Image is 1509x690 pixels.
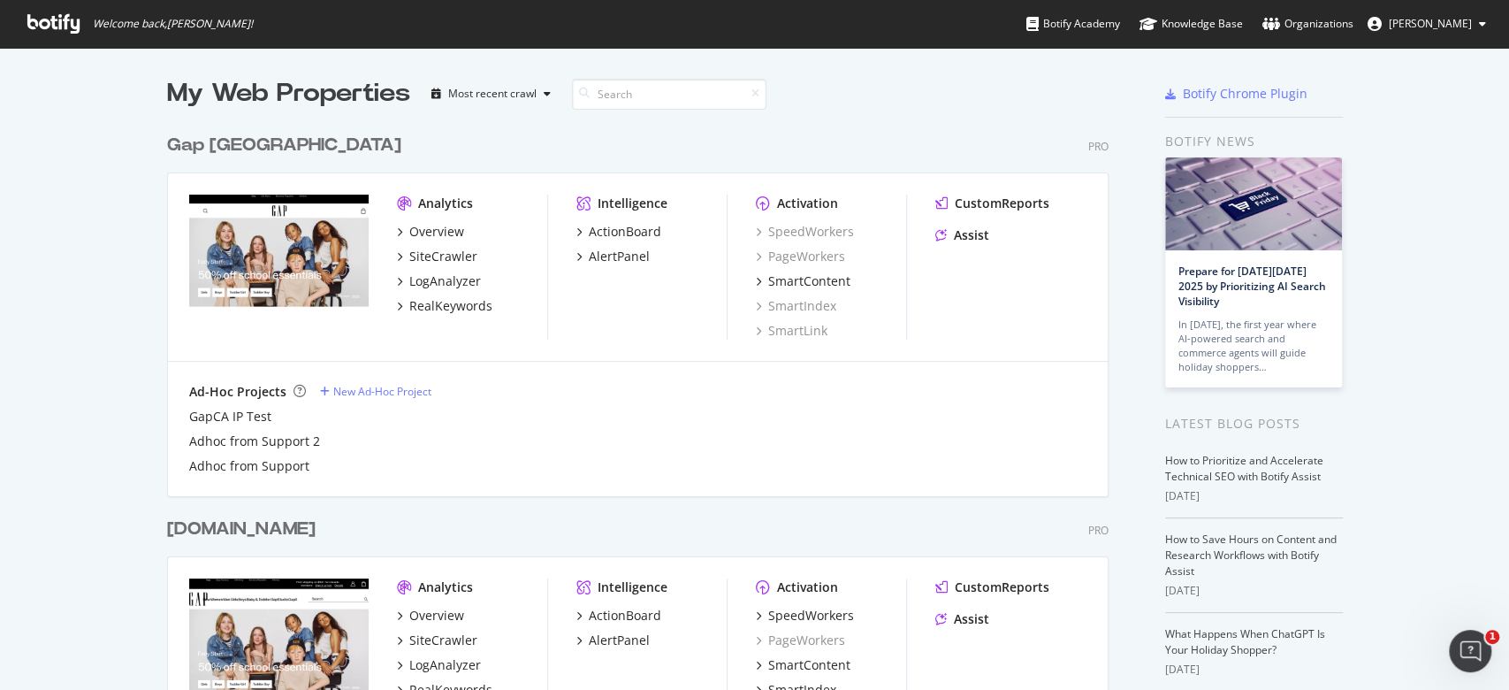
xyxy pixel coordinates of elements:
[576,223,661,241] a: ActionBoard
[935,226,989,244] a: Assist
[955,579,1049,596] div: CustomReports
[768,272,850,290] div: SmartContent
[598,579,667,596] div: Intelligence
[397,223,464,241] a: Overview
[397,656,481,674] a: LogAnalyzer
[955,195,1049,212] div: CustomReports
[589,632,650,649] div: AlertPanel
[167,517,323,542] a: [DOMAIN_NAME]
[409,632,477,649] div: SiteCrawler
[777,579,838,596] div: Activation
[397,272,481,290] a: LogAnalyzer
[1165,414,1343,433] div: Latest Blog Posts
[1165,626,1325,657] a: What Happens When ChatGPT Is Your Holiday Shopper?
[189,408,271,425] a: GapCA IP Test
[424,80,558,108] button: Most recent crawl
[954,610,989,628] div: Assist
[589,607,661,625] div: ActionBoard
[756,248,845,265] a: PageWorkers
[756,632,845,649] a: PageWorkers
[1165,85,1307,103] a: Botify Chrome Plugin
[1088,139,1109,154] div: Pro
[167,76,410,111] div: My Web Properties
[935,579,1049,596] a: CustomReports
[1449,630,1491,672] iframe: Intercom live chat
[935,195,1049,212] a: CustomReports
[167,133,401,158] div: Gap [GEOGRAPHIC_DATA]
[1165,488,1343,504] div: [DATE]
[589,223,661,241] div: ActionBoard
[1165,157,1342,250] img: Prepare for Black Friday 2025 by Prioritizing AI Search Visibility
[397,607,464,625] a: Overview
[1262,15,1353,33] div: Organizations
[935,610,989,628] a: Assist
[448,88,537,99] div: Most recent crawl
[1165,583,1343,599] div: [DATE]
[756,297,836,315] a: SmartIndex
[954,226,989,244] div: Assist
[409,272,481,290] div: LogAnalyzer
[333,384,431,399] div: New Ad-Hoc Project
[189,383,286,401] div: Ad-Hoc Projects
[576,632,650,649] a: AlertPanel
[93,17,253,31] span: Welcome back, [PERSON_NAME] !
[1165,132,1343,151] div: Botify news
[756,223,854,241] a: SpeedWorkers
[409,607,464,625] div: Overview
[756,656,850,674] a: SmartContent
[576,248,650,265] a: AlertPanel
[1165,662,1343,678] div: [DATE]
[1165,532,1337,579] a: How to Save Hours on Content and Research Workflows with Botify Assist
[189,433,320,450] a: Adhoc from Support 2
[756,322,827,340] a: SmartLink
[409,297,492,315] div: RealKeywords
[418,579,473,596] div: Analytics
[189,457,309,475] a: Adhoc from Support
[589,248,650,265] div: AlertPanel
[756,272,850,290] a: SmartContent
[397,248,477,265] a: SiteCrawler
[1178,318,1329,374] div: In [DATE], the first year where AI-powered search and commerce agents will guide holiday shoppers…
[1353,10,1500,38] button: [PERSON_NAME]
[418,195,473,212] div: Analytics
[1389,16,1472,31] span: Alex Bocknek
[397,297,492,315] a: RealKeywords
[167,133,408,158] a: Gap [GEOGRAPHIC_DATA]
[409,223,464,241] div: Overview
[756,607,854,625] a: SpeedWorkers
[189,195,369,338] img: Gapcanada.ca
[1183,85,1307,103] div: Botify Chrome Plugin
[572,79,766,110] input: Search
[768,656,850,674] div: SmartContent
[397,632,477,649] a: SiteCrawler
[167,517,316,542] div: [DOMAIN_NAME]
[768,607,854,625] div: SpeedWorkers
[1088,523,1109,538] div: Pro
[1165,453,1323,484] a: How to Prioritize and Accelerate Technical SEO with Botify Assist
[1485,630,1499,644] span: 1
[598,195,667,212] div: Intelligence
[1139,15,1243,33] div: Knowledge Base
[1026,15,1120,33] div: Botify Academy
[576,607,661,625] a: ActionBoard
[1178,264,1326,309] a: Prepare for [DATE][DATE] 2025 by Prioritizing AI Search Visibility
[320,384,431,399] a: New Ad-Hoc Project
[777,195,838,212] div: Activation
[409,248,477,265] div: SiteCrawler
[409,656,481,674] div: LogAnalyzer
